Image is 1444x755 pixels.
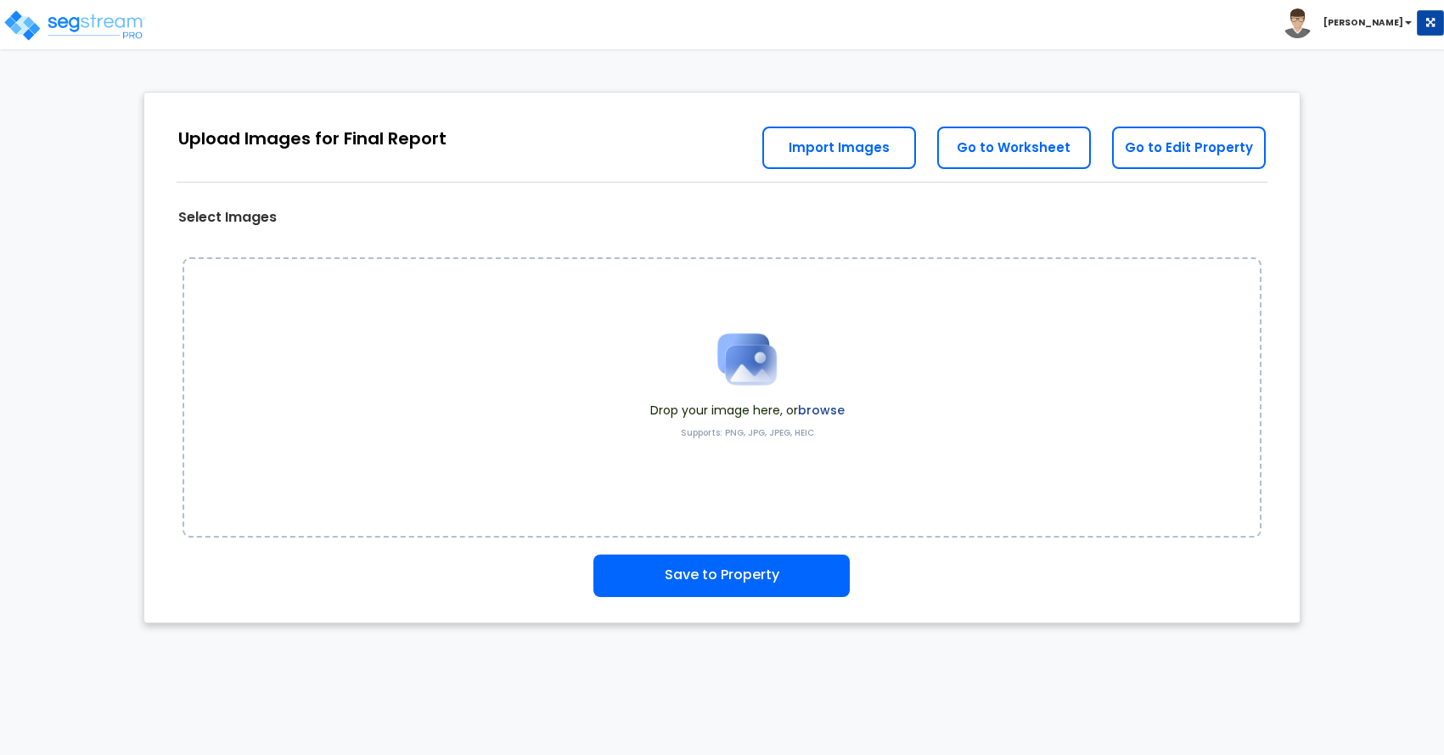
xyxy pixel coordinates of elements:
[1283,8,1312,38] img: avatar.png
[937,127,1091,169] a: Go to Worksheet
[798,402,845,419] label: browse
[762,127,916,169] a: Import Images
[705,317,789,402] img: Upload Icon
[1112,127,1266,169] a: Go to Edit Property
[593,555,850,597] button: Save to Property
[178,208,277,228] label: Select Images
[1323,16,1403,29] b: [PERSON_NAME]
[178,127,447,151] div: Upload Images for Final Report
[3,8,147,42] img: logo_pro_r.png
[650,402,845,419] span: Drop your image here, or
[681,427,814,439] label: Supports: PNG, JPG, JPEG, HEIC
